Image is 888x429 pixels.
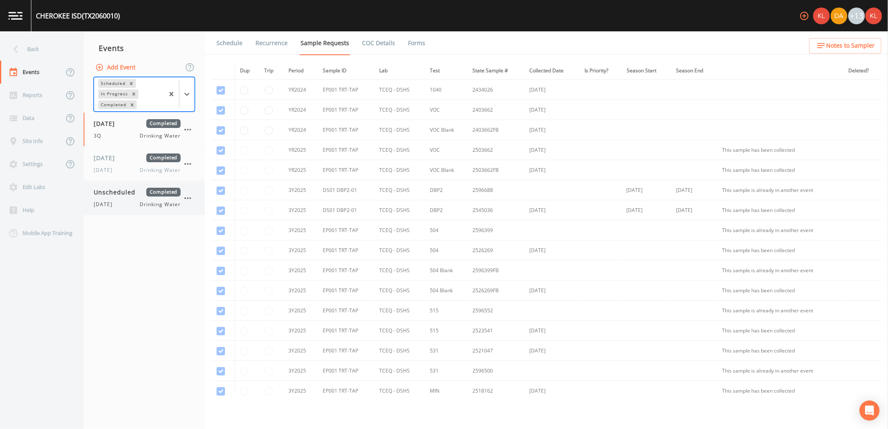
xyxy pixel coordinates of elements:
[283,260,318,281] td: 3Y2025
[425,240,467,260] td: 504
[467,120,524,140] td: 2403662FB
[84,181,205,215] a: UnscheduledCompleted[DATE]Drinking Water
[717,240,843,260] td: This sample has been collected
[467,160,524,180] td: 2503662FB
[283,321,318,341] td: 3Y2025
[425,62,467,80] th: Test
[425,321,467,341] td: 515
[717,160,843,180] td: This sample has been collected
[318,321,375,341] td: EP001 TRT-TAP
[283,160,318,180] td: YR2025
[235,62,259,80] th: Dup
[467,100,524,120] td: 2403662
[318,240,375,260] td: EP001 TRT-TAP
[375,381,425,401] td: TCEQ - DSHS
[865,8,882,24] img: 9c4450d90d3b8045b2e5fa62e4f92659
[260,62,283,80] th: Trip
[717,260,843,281] td: This sample is already in another event
[375,301,425,321] td: TCEQ - DSHS
[671,62,717,80] th: Season End
[94,153,121,162] span: [DATE]
[467,260,524,281] td: 2596399FB
[717,200,843,220] td: This sample has been collected
[375,80,425,100] td: TCEQ - DSHS
[146,119,181,128] span: Completed
[671,200,717,220] td: [DATE]
[524,381,579,401] td: [DATE]
[425,180,467,200] td: DBP2
[717,321,843,341] td: This sample has been collected
[283,361,318,381] td: 3Y2025
[375,160,425,180] td: TCEQ - DSHS
[318,341,375,361] td: EP001 TRT-TAP
[425,361,467,381] td: 531
[467,321,524,341] td: 2523541
[283,200,318,220] td: 3Y2025
[94,132,106,140] span: 3Q
[467,180,524,200] td: 2596688
[84,38,205,59] div: Events
[94,119,121,128] span: [DATE]
[283,62,318,80] th: Period
[318,220,375,240] td: EP001 TRT-TAP
[375,361,425,381] td: TCEQ - DSHS
[809,38,881,54] button: Notes to Sampler
[467,301,524,321] td: 2596552
[425,80,467,100] td: 1040
[283,381,318,401] td: 3Y2025
[717,361,843,381] td: This sample is already in another event
[375,200,425,220] td: TCEQ - DSHS
[375,140,425,160] td: TCEQ - DSHS
[813,8,830,24] div: Kler Teran
[425,200,467,220] td: DBP2
[375,341,425,361] td: TCEQ - DSHS
[830,8,848,24] div: David Weber
[717,301,843,321] td: This sample is already in another event
[254,31,289,55] a: Recurrence
[361,31,396,55] a: COC Details
[467,200,524,220] td: 2545036
[524,341,579,361] td: [DATE]
[375,240,425,260] td: TCEQ - DSHS
[318,200,375,220] td: DS01 DBP2-01
[524,120,579,140] td: [DATE]
[524,160,579,180] td: [DATE]
[146,188,181,197] span: Completed
[375,100,425,120] td: TCEQ - DSHS
[717,140,843,160] td: This sample has been collected
[215,31,244,55] a: Schedule
[375,260,425,281] td: TCEQ - DSHS
[283,180,318,200] td: 3Y2025
[467,140,524,160] td: 2503662
[94,188,141,197] span: Unscheduled
[717,180,843,200] td: This sample is already in another event
[467,62,524,80] th: State Sample #
[127,79,136,88] div: Remove Scheduled
[579,62,622,80] th: Is Priority?
[860,401,880,421] div: Open Intercom Messenger
[848,8,865,24] div: +13
[146,153,181,162] span: Completed
[425,160,467,180] td: VOC Blank
[622,180,671,200] td: [DATE]
[318,100,375,120] td: EP001 TRT-TAP
[425,341,467,361] td: 531
[283,140,318,160] td: YR2025
[467,381,524,401] td: 2518162
[467,220,524,240] td: 2596399
[84,112,205,147] a: [DATE]Completed3QDrinking Water
[128,100,137,109] div: Remove Completed
[283,301,318,321] td: 3Y2025
[283,341,318,361] td: 3Y2025
[717,220,843,240] td: This sample is already in another event
[622,200,671,220] td: [DATE]
[318,260,375,281] td: EP001 TRT-TAP
[94,201,117,208] span: [DATE]
[425,381,467,401] td: MIN
[467,281,524,301] td: 2526269FB
[98,89,129,98] div: In Progress
[318,120,375,140] td: EP001 TRT-TAP
[299,31,350,55] a: Sample Requests
[283,100,318,120] td: YR2024
[524,140,579,160] td: [DATE]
